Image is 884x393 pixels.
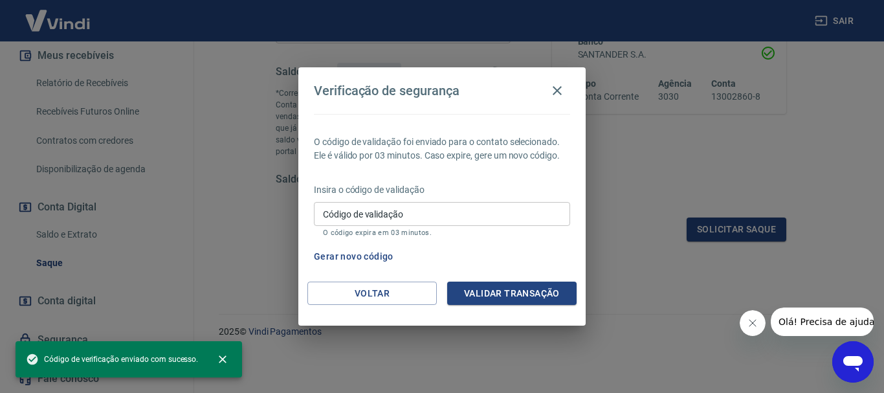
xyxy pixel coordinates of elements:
p: O código de validação foi enviado para o contato selecionado. Ele é válido por 03 minutos. Caso e... [314,135,570,163]
h4: Verificação de segurança [314,83,459,98]
span: Código de verificação enviado com sucesso. [26,353,198,366]
p: Insira o código de validação [314,183,570,197]
iframe: Mensagem da empresa [771,308,874,336]
iframe: Fechar mensagem [740,310,766,336]
button: Validar transação [447,282,577,306]
button: Gerar novo código [309,245,399,269]
iframe: Botão para abrir a janela de mensagens [832,341,874,383]
span: Olá! Precisa de ajuda? [8,9,109,19]
button: close [208,345,237,374]
p: O código expira em 03 minutos. [323,229,561,237]
button: Voltar [307,282,437,306]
